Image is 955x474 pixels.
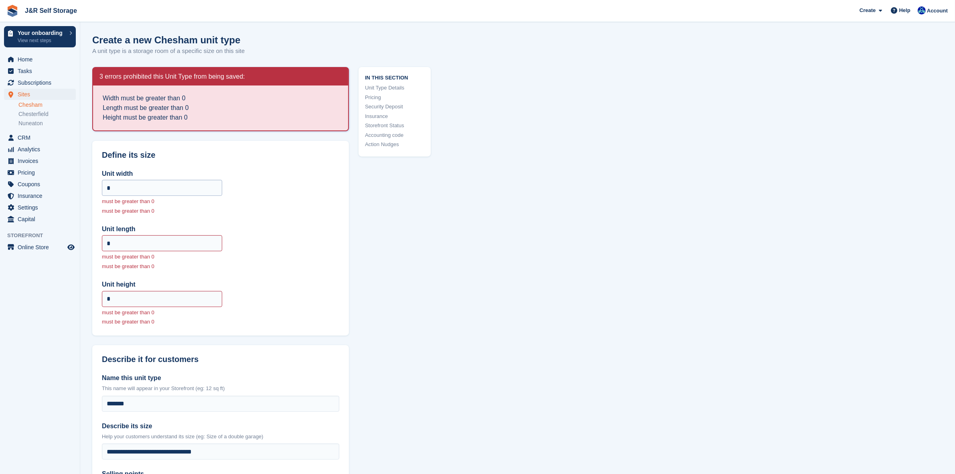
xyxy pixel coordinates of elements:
h1: Create a new Chesham unit type [92,35,240,45]
span: Help [899,6,910,14]
a: menu [4,155,76,167]
label: Unit length [102,224,222,234]
p: View next steps [18,37,65,44]
a: menu [4,54,76,65]
a: menu [4,144,76,155]
a: Unit Type Details [365,84,424,92]
span: Settings [18,202,66,213]
li: Length must be greater than 0 [103,103,339,113]
h2: 3 errors prohibited this Unit Type from being saved: [99,73,245,81]
label: Name this unit type [102,373,339,383]
p: must be greater than 0 [102,253,222,261]
img: Steve Revell [918,6,926,14]
p: must be greater than 0 [102,309,222,317]
a: menu [4,242,76,253]
a: Preview store [66,242,76,252]
a: Storefront Status [365,122,424,130]
span: Storefront [7,232,80,240]
p: A unit type is a storage room of a specific size on this site [92,47,245,56]
span: Create [860,6,876,14]
a: menu [4,190,76,201]
span: Subscriptions [18,77,66,88]
label: Describe its size [102,421,339,431]
a: Nuneaton [18,120,76,127]
span: Coupons [18,179,66,190]
a: Chesterfield [18,110,76,118]
img: stora-icon-8386f47178a22dfd0bd8f6a31ec36ba5ce8667c1dd55bd0f319d3a0aa187defe.svg [6,5,18,17]
span: CRM [18,132,66,143]
a: menu [4,214,76,225]
p: must be greater than 0 [102,318,222,326]
label: Unit width [102,169,222,179]
span: Invoices [18,155,66,167]
a: J&R Self Storage [22,4,80,17]
a: Insurance [365,112,424,120]
p: must be greater than 0 [102,197,222,205]
a: Security Deposit [365,103,424,111]
a: Chesham [18,101,76,109]
a: menu [4,77,76,88]
a: menu [4,167,76,178]
span: Insurance [18,190,66,201]
a: Accounting code [365,131,424,139]
label: Unit height [102,280,222,289]
a: menu [4,65,76,77]
a: menu [4,132,76,143]
span: Home [18,54,66,65]
p: must be greater than 0 [102,262,222,271]
span: Analytics [18,144,66,155]
span: Account [927,7,948,15]
a: menu [4,89,76,100]
p: Help your customers understand its size (eg: Size of a double garage) [102,433,339,441]
li: Height must be greater than 0 [103,113,339,122]
span: Tasks [18,65,66,77]
span: Sites [18,89,66,100]
span: Capital [18,214,66,225]
p: This name will appear in your Storefront (eg: 12 sq ft) [102,384,339,393]
a: Your onboarding View next steps [4,26,76,47]
span: In this section [365,73,424,81]
p: Your onboarding [18,30,65,36]
li: Width must be greater than 0 [103,94,339,103]
a: Action Nudges [365,140,424,149]
a: menu [4,202,76,213]
p: must be greater than 0 [102,207,222,215]
a: menu [4,179,76,190]
span: Pricing [18,167,66,178]
h2: Define its size [102,151,339,160]
a: Pricing [365,94,424,102]
h2: Describe it for customers [102,355,339,364]
span: Online Store [18,242,66,253]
